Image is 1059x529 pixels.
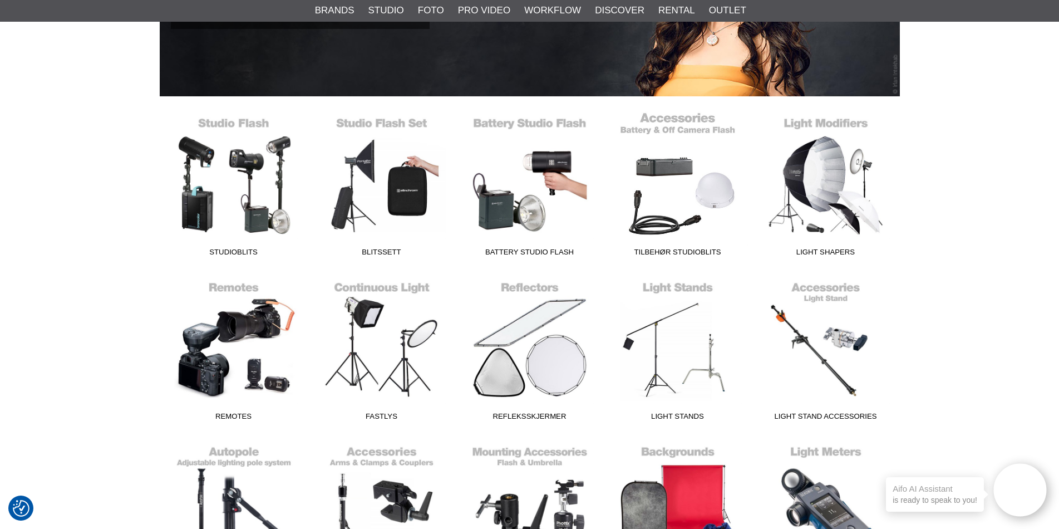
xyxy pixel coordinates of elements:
[418,3,444,18] a: Foto
[604,247,752,262] span: Tilbehør Studioblits
[595,3,644,18] a: Discover
[160,247,308,262] span: Studioblits
[456,111,604,262] a: Battery Studio Flash
[886,477,984,512] div: is ready to speak to you!
[604,276,752,426] a: Light Stands
[752,111,900,262] a: Light Shapers
[658,3,695,18] a: Rental
[604,111,752,262] a: Tilbehør Studioblits
[160,411,308,426] span: Remotes
[308,111,456,262] a: Blitssett
[456,247,604,262] span: Battery Studio Flash
[13,498,29,518] button: Samtykkepreferanser
[315,3,354,18] a: Brands
[160,111,308,262] a: Studioblits
[893,483,977,494] h4: Aifo AI Assistant
[308,276,456,426] a: Fastlys
[709,3,746,18] a: Outlet
[160,276,308,426] a: Remotes
[752,276,900,426] a: Light Stand Accessories
[604,411,752,426] span: Light Stands
[456,276,604,426] a: Refleksskjermer
[524,3,581,18] a: Workflow
[368,3,404,18] a: Studio
[13,500,29,517] img: Revisit consent button
[752,247,900,262] span: Light Shapers
[308,247,456,262] span: Blitssett
[456,411,604,426] span: Refleksskjermer
[458,3,510,18] a: Pro Video
[308,411,456,426] span: Fastlys
[752,411,900,426] span: Light Stand Accessories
